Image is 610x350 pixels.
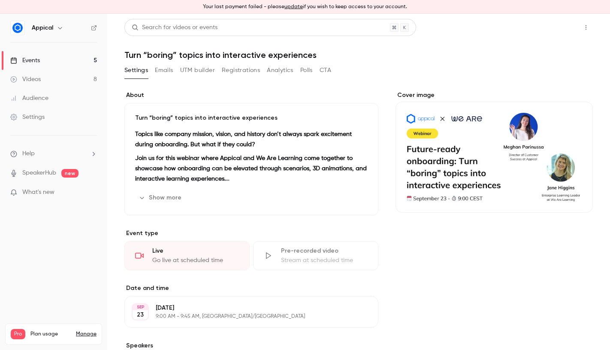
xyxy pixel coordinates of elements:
label: Speakers [124,341,378,350]
button: UTM builder [180,63,215,77]
p: 23 [137,311,144,319]
span: What's new [22,188,54,197]
div: Videos [10,75,41,84]
button: Share [538,19,572,36]
div: Settings [10,113,45,121]
div: Go live at scheduled time [152,256,239,265]
button: update [284,3,303,11]
a: Manage [76,331,97,338]
li: help-dropdown-opener [10,149,97,158]
span: Help [22,149,35,158]
div: Pre-recorded video [281,247,368,255]
button: Emails [155,63,173,77]
a: SpeakerHub [22,169,56,178]
label: Cover image [396,91,593,100]
div: Live [152,247,239,255]
div: SEP [133,304,148,310]
span: Pro [11,329,25,339]
span: new [61,169,79,178]
h6: Appical [32,24,53,32]
button: Show more [135,191,187,205]
strong: Topics like company mission, vision, and history don’t always spark excitement during onboarding.... [135,131,352,148]
iframe: Noticeable Trigger [87,189,97,196]
div: Stream at scheduled time [281,256,368,265]
img: Appical [11,21,24,35]
p: [DATE] [156,304,333,312]
button: Polls [300,63,313,77]
p: Event type [124,229,378,238]
span: Plan usage [30,331,71,338]
button: Registrations [222,63,260,77]
section: Cover image [396,91,593,213]
button: Analytics [267,63,293,77]
div: Audience [10,94,48,103]
div: LiveGo live at scheduled time [124,241,250,270]
button: Settings [124,63,148,77]
div: Pre-recorded videoStream at scheduled time [253,241,378,270]
label: Date and time [124,284,378,293]
button: CTA [320,63,331,77]
p: 9:00 AM - 9:45 AM, [GEOGRAPHIC_DATA]/[GEOGRAPHIC_DATA] [156,313,333,320]
strong: Join us for this webinar where Appical and We Are Learning come together to showcase how onboardi... [135,155,367,182]
h1: Turn “boring” topics into interactive experiences [124,50,593,60]
div: Events [10,56,40,65]
label: About [124,91,378,100]
div: Search for videos or events [132,23,217,32]
p: Turn “boring” topics into interactive experiences [135,114,368,122]
p: Your last payment failed - please if you wish to keep access to your account. [203,3,407,11]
